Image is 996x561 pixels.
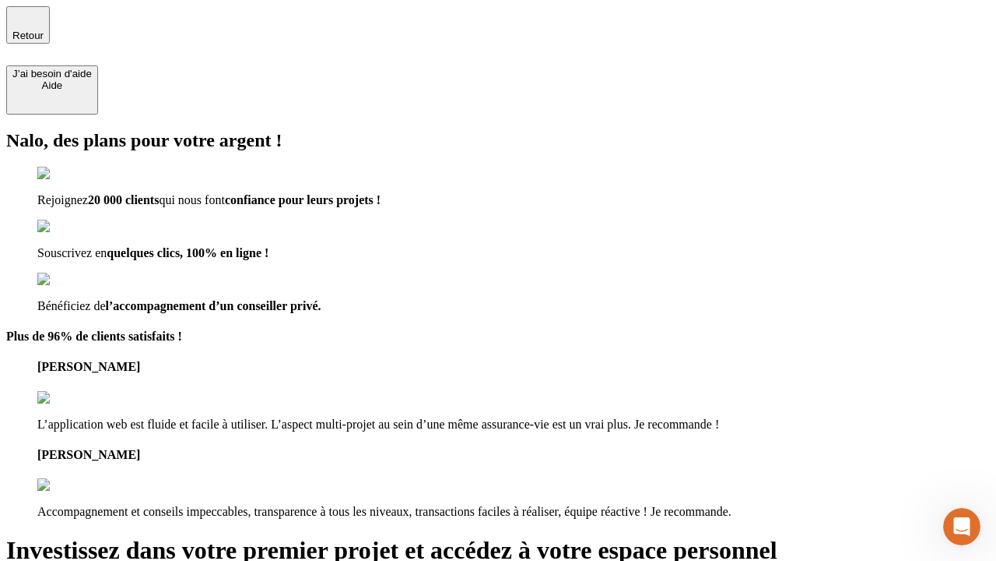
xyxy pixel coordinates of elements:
span: 20 000 clients [88,193,160,206]
h4: Plus de 96% de clients satisfaits ! [6,330,990,344]
h4: [PERSON_NAME] [37,448,990,462]
img: checkmark [37,273,104,287]
iframe: Intercom live chat [943,508,980,545]
span: Bénéficiez de [37,299,106,312]
span: Rejoignez [37,193,88,206]
img: reviews stars [37,391,114,405]
div: J’ai besoin d'aide [12,68,92,79]
div: Aide [12,79,92,91]
img: reviews stars [37,478,114,492]
span: quelques clics, 100% en ligne ! [107,246,268,259]
button: J’ai besoin d'aideAide [6,65,98,115]
span: Retour [12,30,44,41]
p: Accompagnement et conseils impeccables, transparence à tous les niveaux, transactions faciles à r... [37,505,990,519]
span: confiance pour leurs projets ! [225,193,381,206]
h2: Nalo, des plans pour votre argent ! [6,130,990,151]
span: l’accompagnement d’un conseiller privé. [106,299,321,312]
button: Retour [6,6,50,44]
img: checkmark [37,220,104,234]
h4: [PERSON_NAME] [37,360,990,374]
span: Souscrivez en [37,246,107,259]
img: checkmark [37,167,104,181]
p: L’application web est fluide et facile à utiliser. L’aspect multi-projet au sein d’une même assur... [37,418,990,432]
span: qui nous font [159,193,224,206]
